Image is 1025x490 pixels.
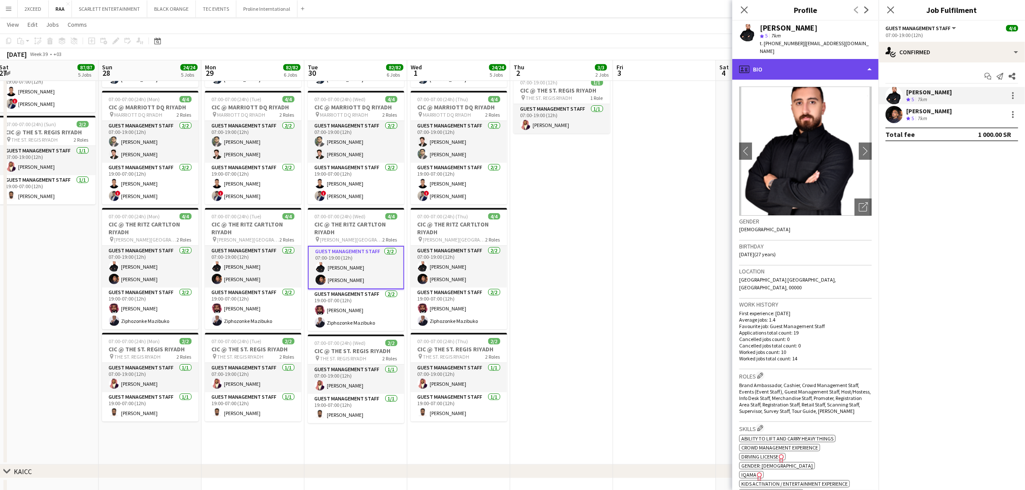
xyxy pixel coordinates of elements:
h3: Roles [739,371,872,380]
span: Driving License [741,453,778,460]
app-job-card: 07:00-07:00 (24h) (Wed)4/4CIC @ THE RITZ CARTLTON RIYADH [PERSON_NAME][GEOGRAPHIC_DATA], [GEOGRAP... [308,208,404,331]
span: THE ST. REGIS RIYADH [320,355,367,362]
span: 07:00-07:00 (24h) (Wed) [315,96,366,102]
span: Week 39 [28,51,50,57]
app-card-role: Guest Management Staff2/219:00-07:00 (12h)[PERSON_NAME]![PERSON_NAME] [205,163,301,205]
a: Edit [24,19,41,30]
app-card-role: Guest Management Staff2/219:00-07:00 (12h)[PERSON_NAME]Ziphozonke Mazibuko [308,289,404,331]
span: THE ST. REGIS RIYADH [423,354,470,360]
span: [PERSON_NAME][GEOGRAPHIC_DATA], [GEOGRAPHIC_DATA] [423,236,486,243]
span: 2/2 [77,121,89,127]
a: View [3,19,22,30]
h3: Location [739,267,872,275]
span: [GEOGRAPHIC_DATA] [GEOGRAPHIC_DATA], [GEOGRAPHIC_DATA], 00000 [739,276,836,291]
span: | [EMAIL_ADDRESS][DOMAIN_NAME] [760,40,869,54]
div: 7km [916,115,929,122]
app-job-card: 07:00-07:00 (24h) (Thu)2/2CIC @ THE ST. REGIS RIYADH THE ST. REGIS RIYADH2 RolesGuest Management ... [411,333,507,422]
span: 07:00-07:00 (24h) (Mon) [109,213,160,220]
span: 2 Roles [486,236,500,243]
app-card-role: Guest Management Staff2/219:00-07:00 (12h)[PERSON_NAME]![PERSON_NAME] [308,163,404,205]
span: 4/4 [282,213,294,220]
h3: CIC @ THE RITZ CARTLTON RIYADH [205,220,301,236]
app-job-card: 07:00-07:00 (24h) (Thu)4/4CIC @ THE RITZ CARTLTON RIYADH [PERSON_NAME][GEOGRAPHIC_DATA], [GEOGRAP... [411,208,507,329]
span: Thu [514,63,524,71]
span: 2 Roles [177,112,192,118]
p: Cancelled jobs count: 0 [739,336,872,342]
div: 07:00-07:00 (24h) (Mon)2/2CIC @ THE ST. REGIS RIYADH THE ST. REGIS RIYADH2 RolesGuest Management ... [102,333,198,422]
span: 4/4 [282,96,294,102]
div: [PERSON_NAME] [906,88,952,96]
app-card-role: Guest Management Staff2/219:00-07:00 (12h)[PERSON_NAME]Ziphozonke Mazibuko [411,288,507,329]
span: 07:00-07:00 (24h) (Wed) [315,213,366,220]
span: 07:00-07:00 (24h) (Sun) [6,121,56,127]
app-job-card: 07:00-07:00 (24h) (Tue)4/4CIC @ MARRIOTT DQ RIYADH MARRIOTT DQ RIYADH2 RolesGuest Management Staf... [205,91,301,205]
span: 07:00-07:00 (24h) (Tue) [212,96,262,102]
div: 07:00-07:00 (24h) (Mon)4/4CIC @ MARRIOTT DQ RIYADH MARRIOTT DQ RIYADH2 RolesGuest Management Staf... [102,91,198,205]
span: Crowd management experience [741,444,818,451]
span: IQAMA [741,471,756,478]
a: Jobs [43,19,62,30]
div: KAICC [14,467,32,476]
app-card-role: Guest Management Staff1/107:00-19:00 (12h)[PERSON_NAME] [308,365,404,394]
app-card-role: Guest Management Staff2/207:00-19:00 (12h)[PERSON_NAME][PERSON_NAME] [102,121,198,163]
span: 2 Roles [177,236,192,243]
span: 2/2 [180,338,192,344]
h3: CIC @ THE RITZ CARTLTON RIYADH [411,220,507,236]
span: Comms [68,21,87,28]
app-card-role: Guest Management Staff2/207:00-19:00 (12h)[PERSON_NAME][PERSON_NAME] [308,246,404,289]
button: 2XCEED [18,0,49,17]
span: View [7,21,19,28]
div: 6 Jobs [387,71,403,78]
span: Wed [411,63,422,71]
span: 3/3 [595,64,607,71]
span: Edit [28,21,37,28]
span: [PERSON_NAME][GEOGRAPHIC_DATA], [GEOGRAPHIC_DATA] [320,236,383,243]
img: Crew avatar or photo [739,87,872,216]
app-card-role: Guest Management Staff1/119:00-07:00 (12h)[PERSON_NAME] [411,392,507,422]
p: Applications total count: 19 [739,329,872,336]
span: ! [115,191,121,196]
app-card-role: Guest Management Staff1/119:00-07:00 (12h)[PERSON_NAME] [308,394,404,423]
span: 2 Roles [486,112,500,118]
span: MARRIOTT DQ RIYADH [320,112,369,118]
div: [DATE] [7,50,27,59]
h3: CIC @ THE ST. REGIS RIYADH [205,345,301,353]
h3: CIC @ MARRIOTT DQ RIYADH [205,103,301,111]
span: 4/4 [385,213,397,220]
h3: CIC @ MARRIOTT DQ RIYADH [102,103,198,111]
span: THE ST. REGIS RIYADH [217,354,264,360]
span: 1 Role [591,95,603,101]
div: Total fee [886,130,915,139]
span: 7km [769,32,782,39]
app-job-card: 07:00-07:00 (24h) (Wed)4/4CIC @ MARRIOTT DQ RIYADH MARRIOTT DQ RIYADH2 RolesGuest Management Staf... [308,91,404,205]
app-card-role: Guest Management Staff1/107:00-19:00 (12h)[PERSON_NAME] [514,104,610,133]
button: Guest Management Staff [886,25,957,31]
div: 07:00-07:00 (24h) (Mon)4/4CIC @ THE RITZ CARTLTON RIYADH [PERSON_NAME][GEOGRAPHIC_DATA], [GEOGRAP... [102,208,198,329]
app-job-card: 07:00-07:00 (24h) (Tue)4/4CIC @ THE RITZ CARTLTON RIYADH [PERSON_NAME][GEOGRAPHIC_DATA], [GEOGRAP... [205,208,301,329]
h3: CIC @ THE ST. REGIS RIYADH [514,87,610,94]
span: 07:00-07:00 (24h) (Thu) [418,213,468,220]
span: 1/1 [591,79,603,86]
span: 24/24 [180,64,198,71]
span: 07:00-07:00 (24h) (Tue) [212,213,262,220]
span: 4/4 [488,96,500,102]
app-card-role: Guest Management Staff1/119:00-07:00 (12h)[PERSON_NAME] [205,392,301,422]
span: 2 Roles [280,354,294,360]
div: [PERSON_NAME] [906,107,952,115]
div: 07:00-07:00 (24h) (Tue)2/2CIC @ THE ST. REGIS RIYADH THE ST. REGIS RIYADH2 RolesGuest Management ... [205,333,301,422]
span: Tue [308,63,318,71]
span: 82/82 [283,64,300,71]
button: TEC EVENTS [196,0,236,17]
app-card-role: Guest Management Staff1/107:00-19:00 (12h)[PERSON_NAME] [102,363,198,392]
div: 1 000.00 SR [978,130,1011,139]
span: Kids activation / Entertainment experience [741,481,848,487]
p: Worked jobs total count: 14 [739,355,872,362]
p: Worked jobs count: 10 [739,349,872,355]
button: RAA [49,0,72,17]
span: 2 Roles [383,355,397,362]
span: 1 [409,68,422,78]
span: 4/4 [488,213,500,220]
span: Gender: [DEMOGRAPHIC_DATA] [741,462,813,469]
